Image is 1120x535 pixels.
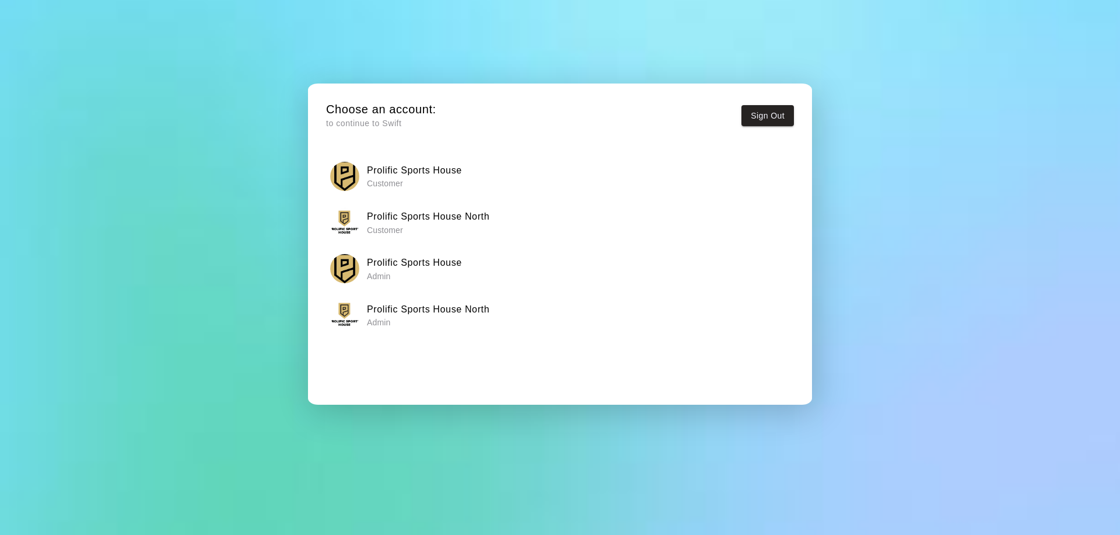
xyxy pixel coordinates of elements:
[367,255,462,270] h6: Prolific Sports House
[367,163,462,178] h6: Prolific Sports House
[330,254,359,283] img: Prolific Sports House
[367,224,489,236] p: Customer
[367,270,462,282] p: Admin
[326,158,794,194] button: Prolific Sports HouseProlific Sports House Customer
[367,302,489,317] h6: Prolific Sports House North
[741,105,794,127] button: Sign Out
[326,117,436,130] p: to continue to Swift
[326,204,794,241] button: Prolific Sports House NorthProlific Sports House North Customer
[326,102,436,117] h5: Choose an account:
[367,317,489,328] p: Admin
[326,297,794,333] button: Prolific Sports House NorthProlific Sports House North Admin
[367,209,489,224] h6: Prolific Sports House North
[367,178,462,189] p: Customer
[330,300,359,329] img: Prolific Sports House North
[330,162,359,191] img: Prolific Sports House
[326,251,794,287] button: Prolific Sports HouseProlific Sports House Admin
[330,208,359,237] img: Prolific Sports House North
